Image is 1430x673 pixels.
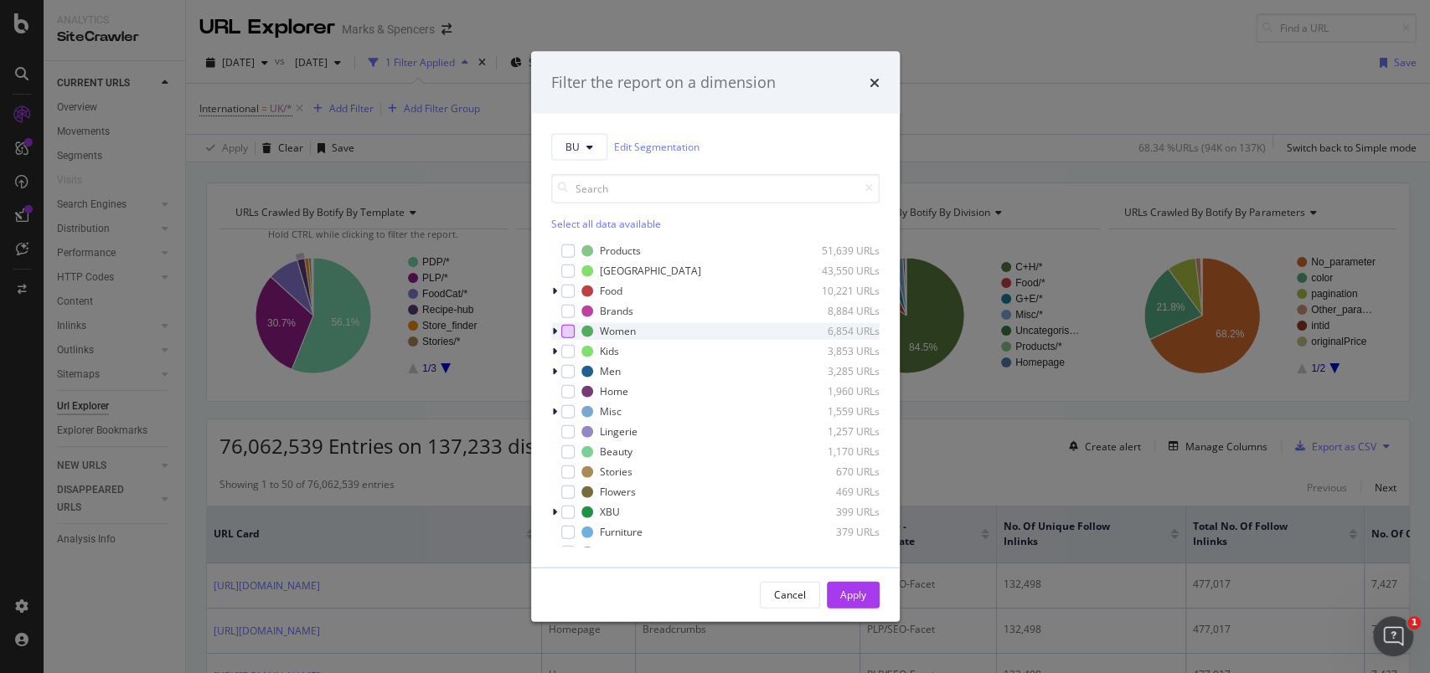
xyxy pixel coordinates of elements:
div: Products [600,244,641,258]
div: 51,639 URLs [798,244,880,258]
div: 670 URLs [798,465,880,479]
div: Beauty [600,444,632,459]
div: Furniture [600,525,643,539]
a: Edit Segmentation [614,138,700,156]
div: Misc [600,404,622,419]
div: 8,884 URLs [798,304,880,318]
button: Cancel [760,581,820,608]
div: Select all data available [551,216,880,230]
iframe: Intercom live chat [1373,616,1413,656]
div: 1,960 URLs [798,384,880,398]
div: 375 URLs [798,545,880,559]
div: Filter the report on a dimension [551,72,776,94]
div: Home [600,384,628,398]
div: Men [600,364,621,378]
div: 1,257 URLs [798,424,880,439]
div: modal [531,52,900,622]
div: 379 URLs [798,525,880,539]
div: 1,170 URLs [798,444,880,459]
div: Apply [840,588,866,602]
div: [GEOGRAPHIC_DATA] [600,264,701,278]
div: 3,285 URLs [798,364,880,378]
div: 6,854 URLs [798,324,880,338]
div: Stories [600,465,632,479]
div: Cancel [774,588,806,602]
div: Lingerie [600,424,638,439]
div: Kids [600,344,619,358]
div: Brands [600,304,633,318]
span: 1 [1407,616,1421,629]
div: XBU [600,505,620,519]
div: 10,221 URLs [798,284,880,298]
div: 3,853 URLs [798,344,880,358]
div: Flowers [600,485,636,499]
div: 1,559 URLs [798,404,880,419]
button: BU [551,133,607,160]
div: Women [600,324,636,338]
span: BU [565,140,580,154]
div: Food [600,284,622,298]
div: 399 URLs [798,505,880,519]
div: 469 URLs [798,485,880,499]
div: Gifts [600,545,622,559]
button: Apply [827,581,880,608]
div: times [870,72,880,94]
div: 43,550 URLs [798,264,880,278]
input: Search [551,173,880,203]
